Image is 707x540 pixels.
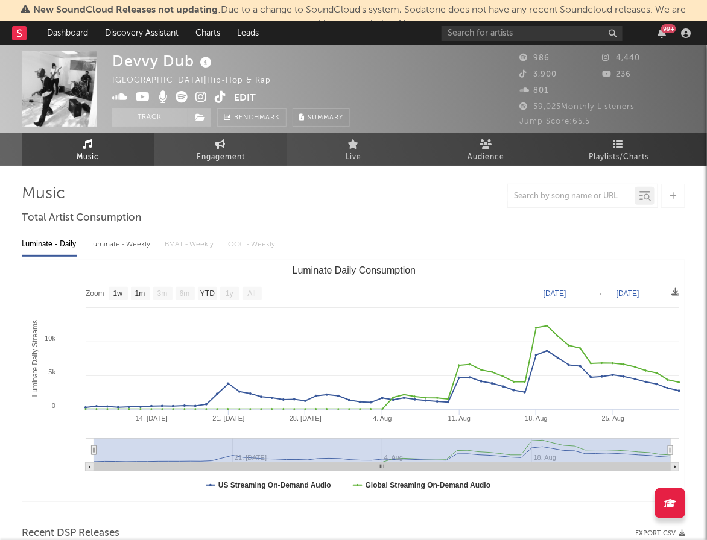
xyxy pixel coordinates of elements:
span: Live [346,150,361,165]
span: Playlists/Charts [589,150,649,165]
span: Summary [308,115,343,121]
input: Search by song name or URL [508,192,635,201]
button: Summary [293,108,350,127]
text: YTD [200,290,215,298]
text: 11. Aug [448,415,471,422]
text: Luminate Daily Streams [31,320,39,397]
div: Luminate - Weekly [89,234,153,255]
text: Global Streaming On-Demand Audio [366,481,491,489]
a: Audience [420,133,553,166]
svg: Luminate Daily Consumption [22,260,685,501]
input: Search for artists [442,26,623,41]
text: All [247,290,255,298]
span: Audience [468,150,505,165]
text: Luminate Daily Consumption [293,265,416,275]
a: Live [287,133,420,166]
a: Dashboard [39,21,97,45]
text: → [596,289,603,298]
a: Discovery Assistant [97,21,187,45]
span: Music [77,150,100,165]
div: [GEOGRAPHIC_DATA] | Hip-hop & Rap [112,74,285,88]
div: 99 + [661,24,676,33]
span: Dismiss [399,20,406,30]
a: Music [22,133,154,166]
button: 99+ [658,28,666,38]
span: Jump Score: 65.5 [519,118,590,125]
div: Devvy Dub [112,51,215,71]
text: [DATE] [544,289,566,298]
span: Engagement [197,150,245,165]
span: 59,025 Monthly Listeners [519,103,635,111]
span: Benchmark [234,111,280,125]
text: 0 [52,402,55,409]
text: 1w [113,290,123,298]
a: Benchmark [217,108,287,127]
span: 801 [519,87,548,95]
a: Engagement [154,133,287,166]
span: Total Artist Consumption [22,211,141,225]
span: 3,900 [519,71,557,78]
text: 18. Aug [525,415,547,422]
text: US Streaming On-Demand Audio [218,481,331,489]
text: 10k [45,334,55,342]
div: Luminate - Daily [22,234,77,255]
a: Playlists/Charts [553,133,685,166]
span: 986 [519,54,550,62]
text: 5k [48,368,55,375]
button: Edit [234,91,256,106]
a: Leads [229,21,267,45]
span: 236 [603,71,632,78]
a: Charts [187,21,229,45]
text: 28. [DATE] [290,415,322,422]
text: 4. Aug [373,415,392,422]
text: 14. [DATE] [136,415,168,422]
text: 3m [157,290,168,298]
span: : Due to a change to SoundCloud's system, Sodatone does not have any recent Soundcloud releases. ... [34,5,686,30]
text: [DATE] [617,289,639,298]
text: 1y [226,290,233,298]
text: 21. [DATE] [212,415,244,422]
text: 6m [180,290,190,298]
text: 1m [135,290,145,298]
button: Export CSV [635,530,685,537]
span: 4,440 [603,54,641,62]
button: Track [112,108,188,127]
text: Zoom [86,290,104,298]
text: 25. Aug [602,415,624,422]
span: New SoundCloud Releases not updating [34,5,218,15]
